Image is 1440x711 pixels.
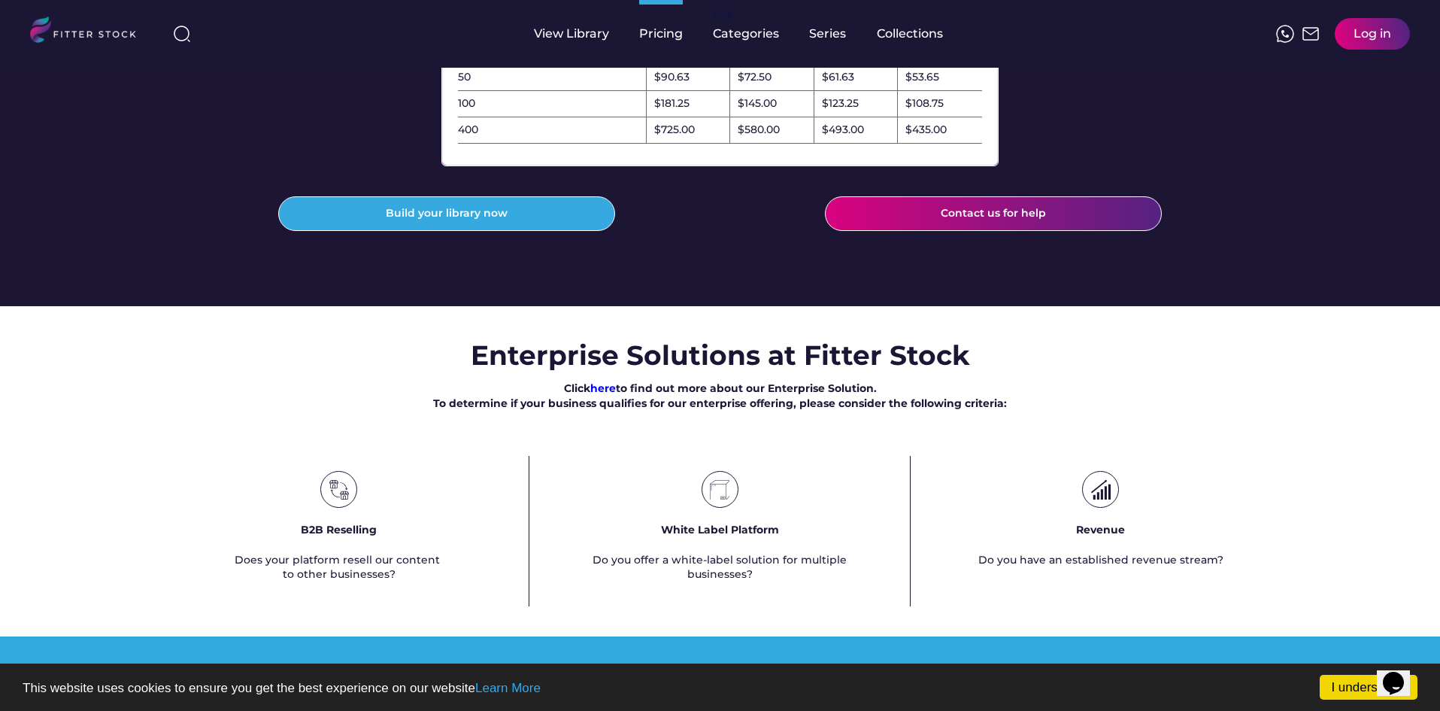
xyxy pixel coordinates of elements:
[654,70,690,85] div: $90.63
[905,70,939,85] div: $53.65
[301,523,377,538] div: B2B Reselling
[1377,651,1425,696] iframe: chat widget
[654,96,690,111] div: $181.25
[458,70,646,85] div: 50
[1276,25,1294,43] img: meteor-icons_whatsapp%20%281%29.svg
[905,96,944,111] div: $108.75
[738,96,777,111] div: $145.00
[809,26,847,42] div: Series
[738,70,772,85] div: $72.50
[1354,26,1391,42] div: Log in
[738,123,780,138] div: $580.00
[433,381,1007,411] div: Click to find out more about our Enterprise Solution. To determine if your business qualifies for...
[278,196,615,231] button: Build your library now
[458,123,646,138] div: 400
[458,96,646,111] div: 100
[822,123,864,138] div: $493.00
[235,553,443,582] div: Does your platform resell our content to other businesses?
[661,523,779,538] div: White Label Platform
[475,681,541,695] a: Learn More
[713,8,732,23] div: fvck
[822,96,859,111] div: $123.25
[1076,523,1125,538] div: Revenue
[639,26,683,42] div: Pricing
[568,553,872,582] div: Do you offer a white-label solution for multiple businesses?
[471,336,970,374] h3: Enterprise Solutions at Fitter Stock
[534,26,609,42] div: View Library
[23,682,1417,694] p: This website uses cookies to ensure you get the best experience on our website
[173,25,191,43] img: search-normal%203.svg
[1302,25,1320,43] img: Frame%2051.svg
[905,123,947,138] div: $435.00
[713,26,779,42] div: Categories
[825,196,1162,231] button: Contact us for help
[30,17,149,47] img: LOGO.svg
[654,123,695,138] div: $725.00
[978,553,1223,568] div: Do you have an established revenue stream?
[877,26,943,42] div: Collections
[1320,675,1417,700] a: I understand!
[590,381,616,395] a: here
[822,70,854,85] div: $61.63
